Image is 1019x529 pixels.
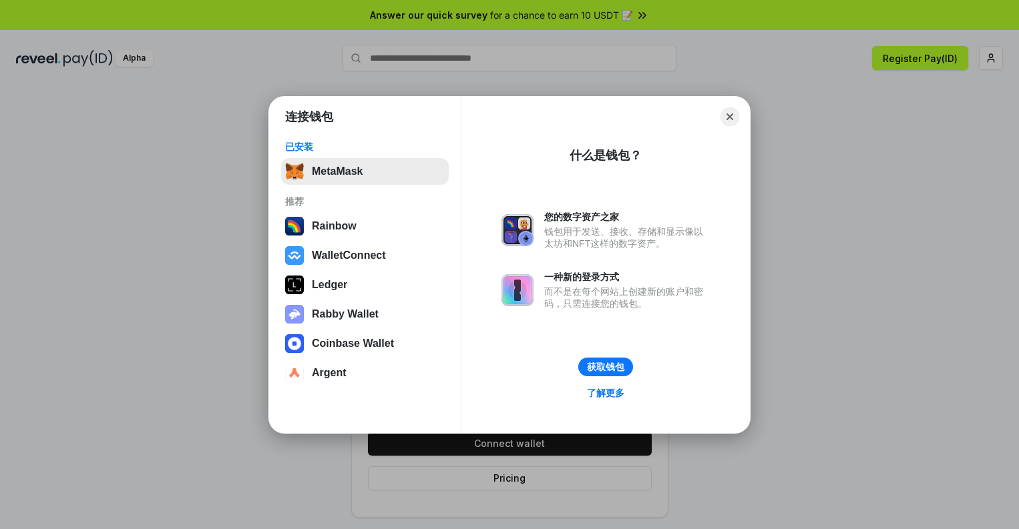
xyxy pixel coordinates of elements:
div: 钱包用于发送、接收、存储和显示像以太坊和NFT这样的数字资产。 [544,225,710,249]
a: 了解更多 [579,384,632,402]
div: 什么是钱包？ [570,147,642,163]
button: Rainbow [281,213,449,239]
button: Argent [281,360,449,386]
img: svg+xml,%3Csvg%20xmlns%3D%22http%3A%2F%2Fwww.w3.org%2F2000%2Fsvg%22%20fill%3D%22none%22%20viewBox... [501,214,534,246]
img: svg+xml,%3Csvg%20fill%3D%22none%22%20height%3D%2233%22%20viewBox%3D%220%200%2035%2033%22%20width%... [285,162,304,181]
button: WalletConnect [281,242,449,269]
img: svg+xml,%3Csvg%20width%3D%2228%22%20height%3D%2228%22%20viewBox%3D%220%200%2028%2028%22%20fill%3D... [285,334,304,353]
div: 您的数字资产之家 [544,211,710,223]
img: svg+xml,%3Csvg%20xmlns%3D%22http%3A%2F%2Fwww.w3.org%2F2000%2Fsvg%22%20width%3D%2228%22%20height%3... [285,276,304,294]
img: svg+xml,%3Csvg%20width%3D%2228%22%20height%3D%2228%22%20viewBox%3D%220%200%2028%2028%22%20fill%3D... [285,364,304,382]
button: Ledger [281,272,449,298]
div: Rainbow [312,220,357,232]
div: 了解更多 [587,387,624,399]
img: svg+xml,%3Csvg%20xmlns%3D%22http%3A%2F%2Fwww.w3.org%2F2000%2Fsvg%22%20fill%3D%22none%22%20viewBox... [501,274,534,306]
button: Close [721,107,739,126]
div: Rabby Wallet [312,308,379,320]
div: 推荐 [285,195,445,207]
div: Coinbase Wallet [312,338,394,350]
div: 而不是在每个网站上创建新的账户和密码，只需连接您的钱包。 [544,286,710,310]
button: MetaMask [281,158,449,185]
div: Argent [312,367,347,379]
h1: 连接钱包 [285,109,333,125]
div: 一种新的登录方式 [544,271,710,283]
div: WalletConnect [312,249,386,261]
button: Coinbase Wallet [281,330,449,357]
div: 已安装 [285,141,445,153]
div: MetaMask [312,165,363,177]
div: Ledger [312,279,347,291]
button: 获取钱包 [578,358,633,376]
img: svg+xml,%3Csvg%20width%3D%22120%22%20height%3D%22120%22%20viewBox%3D%220%200%20120%20120%22%20fil... [285,217,304,235]
div: 获取钱包 [587,361,624,373]
img: svg+xml,%3Csvg%20width%3D%2228%22%20height%3D%2228%22%20viewBox%3D%220%200%2028%2028%22%20fill%3D... [285,246,304,265]
img: svg+xml,%3Csvg%20xmlns%3D%22http%3A%2F%2Fwww.w3.org%2F2000%2Fsvg%22%20fill%3D%22none%22%20viewBox... [285,305,304,324]
button: Rabby Wallet [281,301,449,328]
